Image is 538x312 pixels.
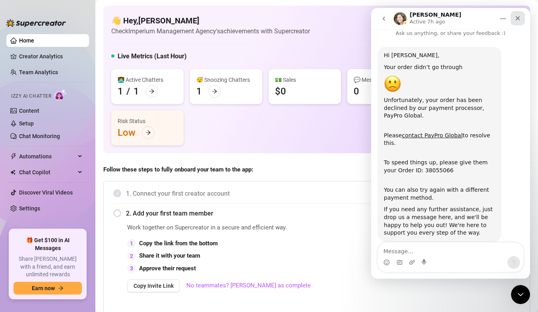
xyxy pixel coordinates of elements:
div: 👩‍💻 Active Chatters [118,75,177,84]
a: Settings [19,205,40,212]
a: Content [19,108,39,114]
span: arrow-right [58,285,64,291]
div: 1 [134,85,139,98]
article: Check Imperium Management Agency's achievements with Supercreator [111,26,310,36]
strong: Share it with your team [139,252,200,259]
span: Izzy AI Chatter [11,92,51,100]
div: 1 [118,85,123,98]
span: arrow-right [145,130,151,135]
strong: Follow these steps to fully onboard your team to the app: [103,166,253,173]
span: Chat Copilot [19,166,75,179]
h5: Live Metrics (Last Hour) [118,52,187,61]
a: Setup [19,120,34,127]
a: Creator Analytics [19,50,83,63]
a: Discover Viral Videos [19,189,73,196]
div: 0 [354,85,359,98]
span: 2. Add your first team member [126,208,520,218]
button: Earn nowarrow-right [14,282,82,295]
strong: Copy the link from the bottom [139,240,218,247]
img: AI Chatter [54,89,67,101]
img: logo-BBDzfeDw.svg [6,19,66,27]
span: Earn now [32,285,55,291]
span: thunderbolt [10,153,17,160]
img: Chat Copilot [10,169,15,175]
span: arrow-right [149,89,155,94]
span: arrow-right [212,89,217,94]
a: Home [19,37,34,44]
span: 🎁 Get $100 in AI Messages [14,237,82,252]
div: 2. Add your first team member [113,204,520,223]
a: Team Analytics [19,69,58,75]
div: Risk Status [118,117,177,125]
button: Copy Invite Link [127,279,180,292]
span: 1. Connect your first creator account [126,189,520,198]
span: Copy Invite Link [134,283,174,289]
div: 💬 Messages Sent [354,75,413,84]
a: No teammates? [PERSON_NAME] as complete [186,281,311,291]
div: 1. Connect your first creator account [113,184,520,203]
div: $0 [275,85,286,98]
span: Work together on Supercreator in a secure and efficient way. [127,223,341,233]
span: Share [PERSON_NAME] with a friend, and earn unlimited rewards [14,255,82,279]
h4: 👋 Hey, [PERSON_NAME] [111,15,310,26]
div: 😴 Snoozing Chatters [196,75,256,84]
strong: Approve their request [139,265,196,272]
div: 3 [127,264,136,273]
a: Chat Monitoring [19,133,60,139]
div: 1 [196,85,202,98]
iframe: Intercom live chat [371,8,530,279]
div: 1 [127,239,136,248]
div: 💵 Sales [275,75,335,84]
iframe: Intercom live chat [511,285,530,304]
span: Automations [19,150,75,163]
div: 2 [127,252,136,260]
